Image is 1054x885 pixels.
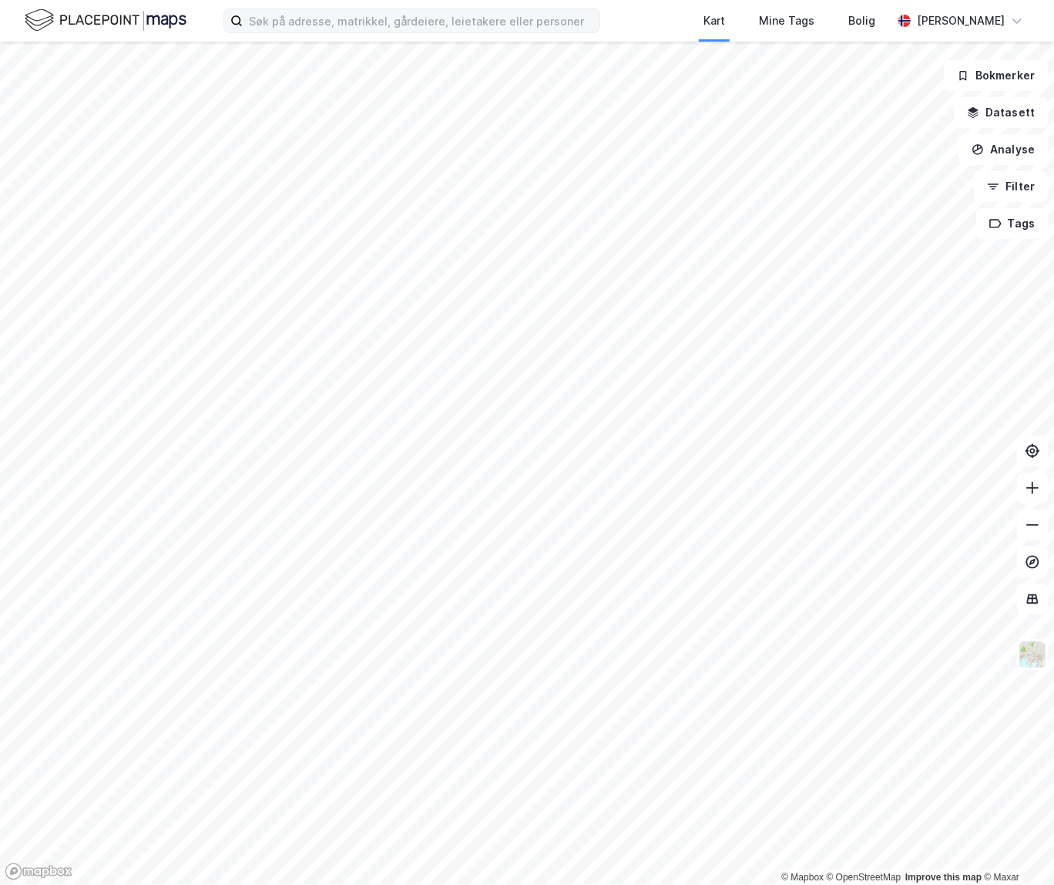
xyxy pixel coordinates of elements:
[917,12,1005,30] div: [PERSON_NAME]
[243,9,599,32] input: Søk på adresse, matrikkel, gårdeiere, leietakere eller personer
[977,811,1054,885] iframe: Chat Widget
[848,12,875,30] div: Bolig
[703,12,725,30] div: Kart
[25,7,186,34] img: logo.f888ab2527a4732fd821a326f86c7f29.svg
[759,12,814,30] div: Mine Tags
